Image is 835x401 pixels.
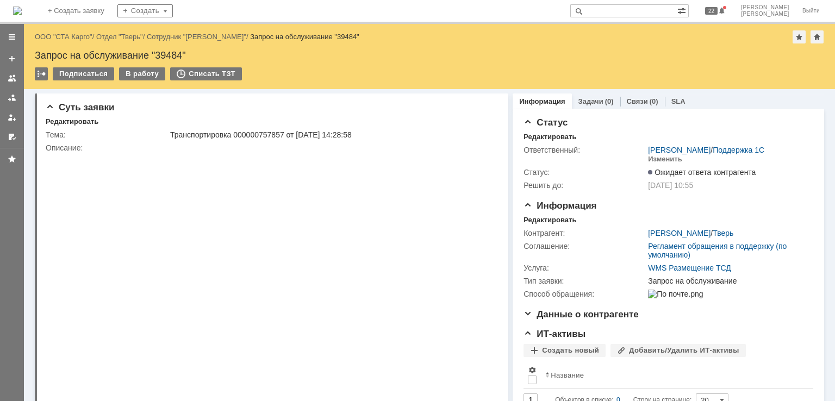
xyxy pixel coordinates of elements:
[524,181,646,190] div: Решить до:
[524,200,596,211] span: Информация
[648,277,808,285] div: Запрос на обслуживание
[46,102,114,112] span: Суть заявки
[648,229,733,237] div: /
[648,168,756,177] span: Ожидает ответа контрагента
[648,264,731,272] a: WMS Размещение ТСД
[648,155,682,164] div: Изменить
[524,229,646,237] div: Контрагент:
[671,97,686,105] a: SLA
[13,7,22,15] img: logo
[147,33,246,41] a: Сотрудник "[PERSON_NAME]"
[605,97,614,105] div: (0)
[519,97,565,105] a: Информация
[250,33,359,41] div: Запрос на обслуживание "39484"
[648,290,703,298] img: По почте.png
[35,33,96,41] div: /
[524,329,585,339] span: ИТ-активы
[147,33,250,41] div: /
[170,130,493,139] div: Транспортировка 000000757857 от [DATE] 14:28:58
[46,117,98,126] div: Редактировать
[3,50,21,67] a: Создать заявку
[541,361,805,389] th: Название
[3,109,21,126] a: Мои заявки
[3,128,21,146] a: Мои согласования
[648,146,711,154] a: [PERSON_NAME]
[648,146,764,154] div: /
[524,309,639,319] span: Данные о контрагенте
[551,371,584,379] div: Название
[35,33,92,41] a: ООО "СТА Карго"
[677,5,688,15] span: Расширенный поиск
[524,277,646,285] div: Тип заявки:
[578,97,603,105] a: Задачи
[705,7,718,15] span: 22
[524,146,646,154] div: Ответственный:
[811,30,824,43] div: Сделать домашней страницей
[528,366,537,374] span: Настройки
[524,242,646,250] div: Соглашение:
[96,33,147,41] div: /
[627,97,648,105] a: Связи
[3,70,21,87] a: Заявки на командах
[524,216,576,224] div: Редактировать
[524,117,568,128] span: Статус
[524,264,646,272] div: Услуга:
[13,7,22,15] a: Перейти на домашнюю страницу
[648,242,787,259] a: Регламент обращения в поддержку (по умолчанию)
[46,130,168,139] div: Тема:
[524,133,576,141] div: Редактировать
[96,33,143,41] a: Отдел "Тверь"
[648,229,711,237] a: [PERSON_NAME]
[713,229,733,237] a: Тверь
[524,290,646,298] div: Способ обращения:
[650,97,658,105] div: (0)
[46,143,495,152] div: Описание:
[741,4,789,11] span: [PERSON_NAME]
[117,4,173,17] div: Создать
[793,30,806,43] div: Добавить в избранное
[524,168,646,177] div: Статус:
[741,11,789,17] span: [PERSON_NAME]
[648,181,693,190] span: [DATE] 10:55
[35,67,48,80] div: Работа с массовостью
[35,50,824,61] div: Запрос на обслуживание "39484"
[713,146,764,154] a: Поддержка 1С
[3,89,21,106] a: Заявки в моей ответственности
